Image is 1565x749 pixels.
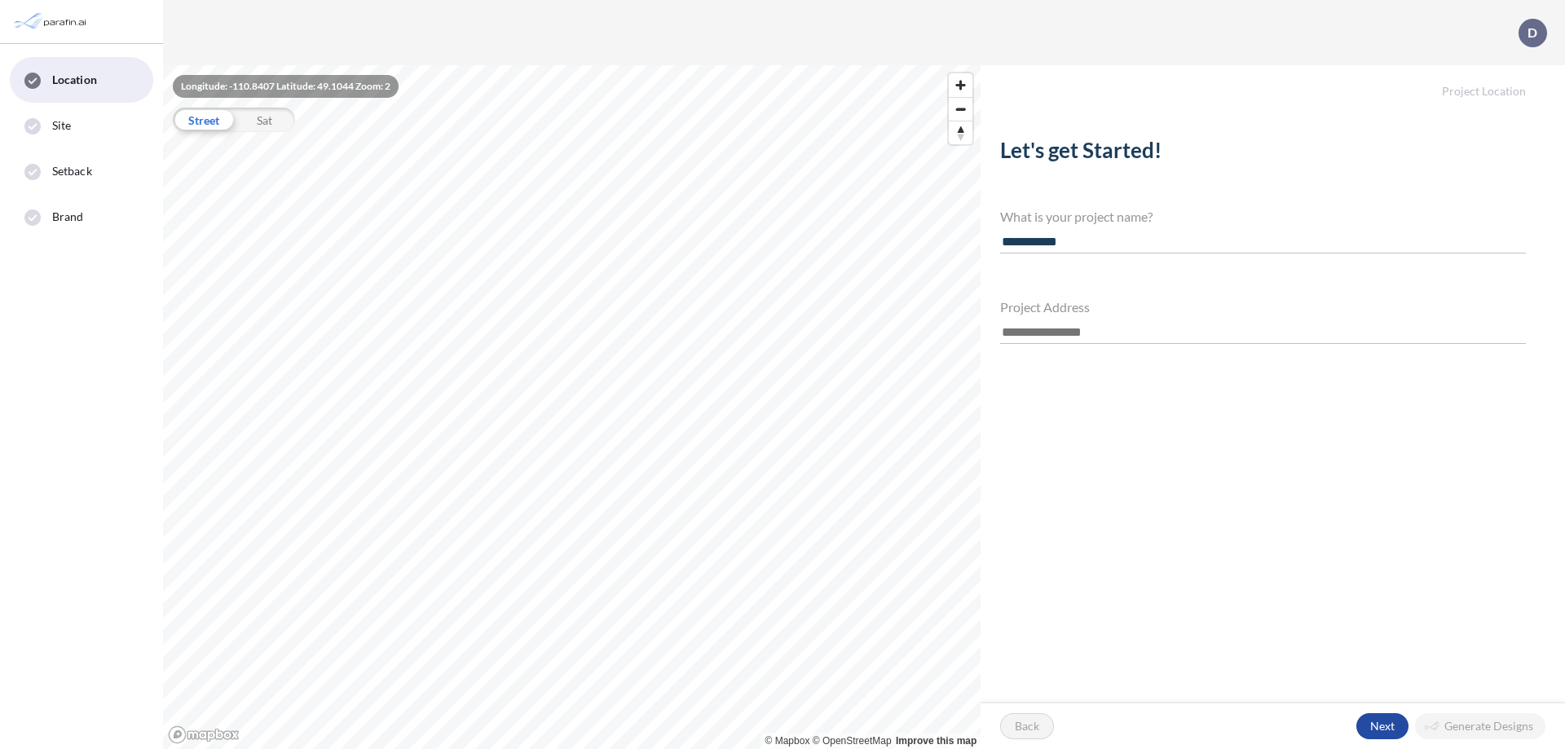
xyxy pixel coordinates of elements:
[1000,299,1526,315] h4: Project Address
[949,73,972,97] button: Zoom in
[234,108,295,132] div: Sat
[12,7,91,37] img: Parafin
[52,163,92,179] span: Setback
[981,65,1565,99] h5: Project Location
[52,209,84,225] span: Brand
[52,72,97,88] span: Location
[765,735,810,747] a: Mapbox
[173,75,399,98] div: Longitude: -110.8407 Latitude: 49.1044 Zoom: 2
[168,725,240,744] a: Mapbox homepage
[813,735,892,747] a: OpenStreetMap
[1528,25,1537,40] p: D
[1000,209,1526,224] h4: What is your project name?
[52,117,71,134] span: Site
[1370,718,1395,734] p: Next
[949,121,972,144] button: Reset bearing to north
[896,735,976,747] a: Improve this map
[949,97,972,121] button: Zoom out
[949,98,972,121] span: Zoom out
[1000,138,1526,170] h2: Let's get Started!
[1356,713,1408,739] button: Next
[163,65,981,749] canvas: Map
[173,108,234,132] div: Street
